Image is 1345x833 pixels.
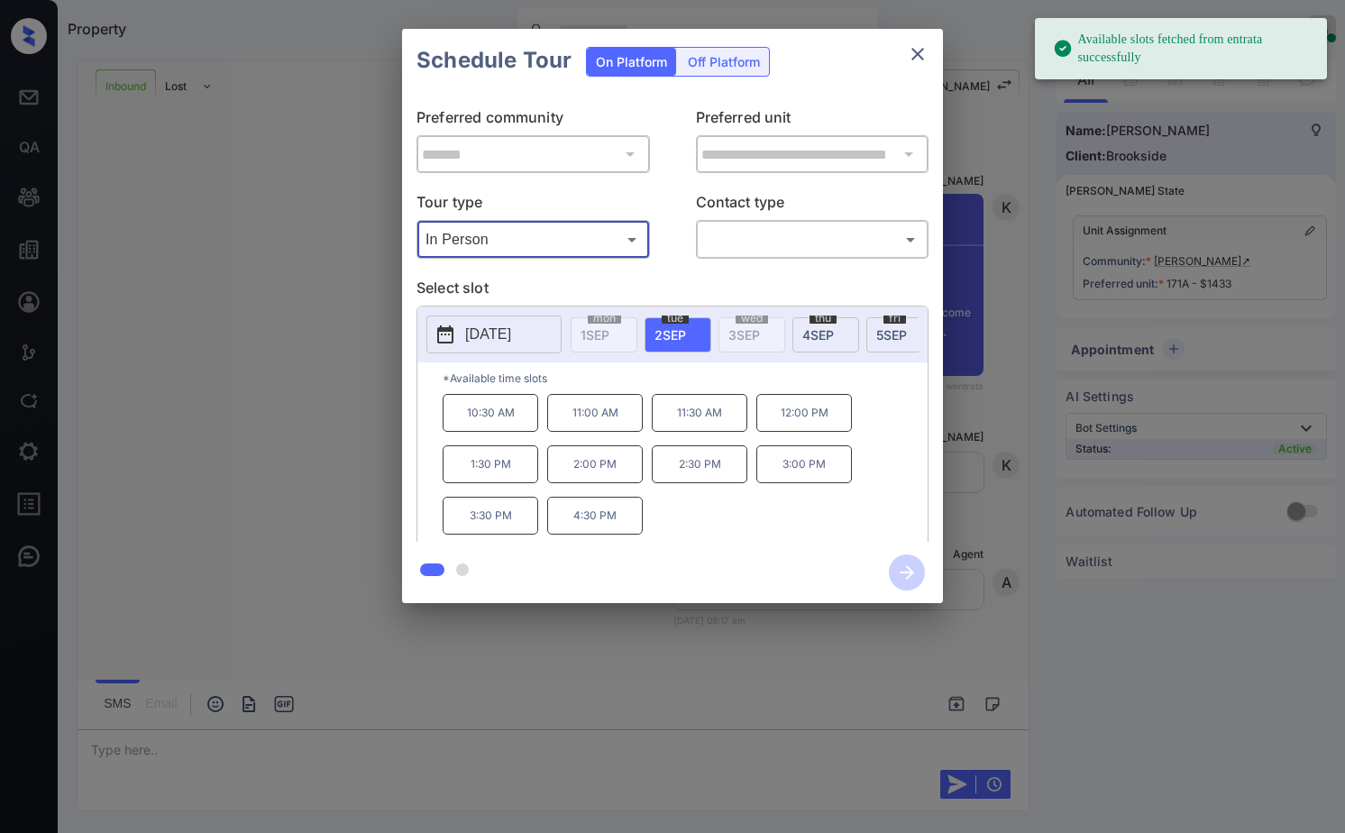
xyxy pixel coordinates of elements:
span: 4 SEP [802,327,834,343]
span: 2 SEP [654,327,686,343]
button: close [900,36,936,72]
p: Select slot [416,277,929,306]
span: 5 SEP [876,327,907,343]
span: thu [810,313,837,324]
p: 2:30 PM [652,445,747,483]
p: Contact type [696,191,929,220]
p: 2:00 PM [547,445,643,483]
p: *Available time slots [443,362,928,394]
h2: Schedule Tour [402,29,586,92]
p: 1:30 PM [443,445,538,483]
div: date-select [645,317,711,352]
p: 12:00 PM [756,394,852,432]
p: 10:30 AM [443,394,538,432]
p: Tour type [416,191,650,220]
div: On Platform [587,48,676,76]
p: Preferred unit [696,106,929,135]
p: 11:30 AM [652,394,747,432]
p: [DATE] [465,324,511,345]
div: Off Platform [679,48,769,76]
div: date-select [866,317,933,352]
p: Preferred community [416,106,650,135]
span: tue [662,313,689,324]
p: 3:30 PM [443,497,538,535]
span: fri [883,313,906,324]
div: Available slots fetched from entrata successfully [1053,23,1313,74]
p: 11:00 AM [547,394,643,432]
div: In Person [421,224,645,254]
button: [DATE] [426,316,562,353]
button: btn-next [878,549,936,596]
p: 3:00 PM [756,445,852,483]
p: 4:30 PM [547,497,643,535]
div: date-select [792,317,859,352]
